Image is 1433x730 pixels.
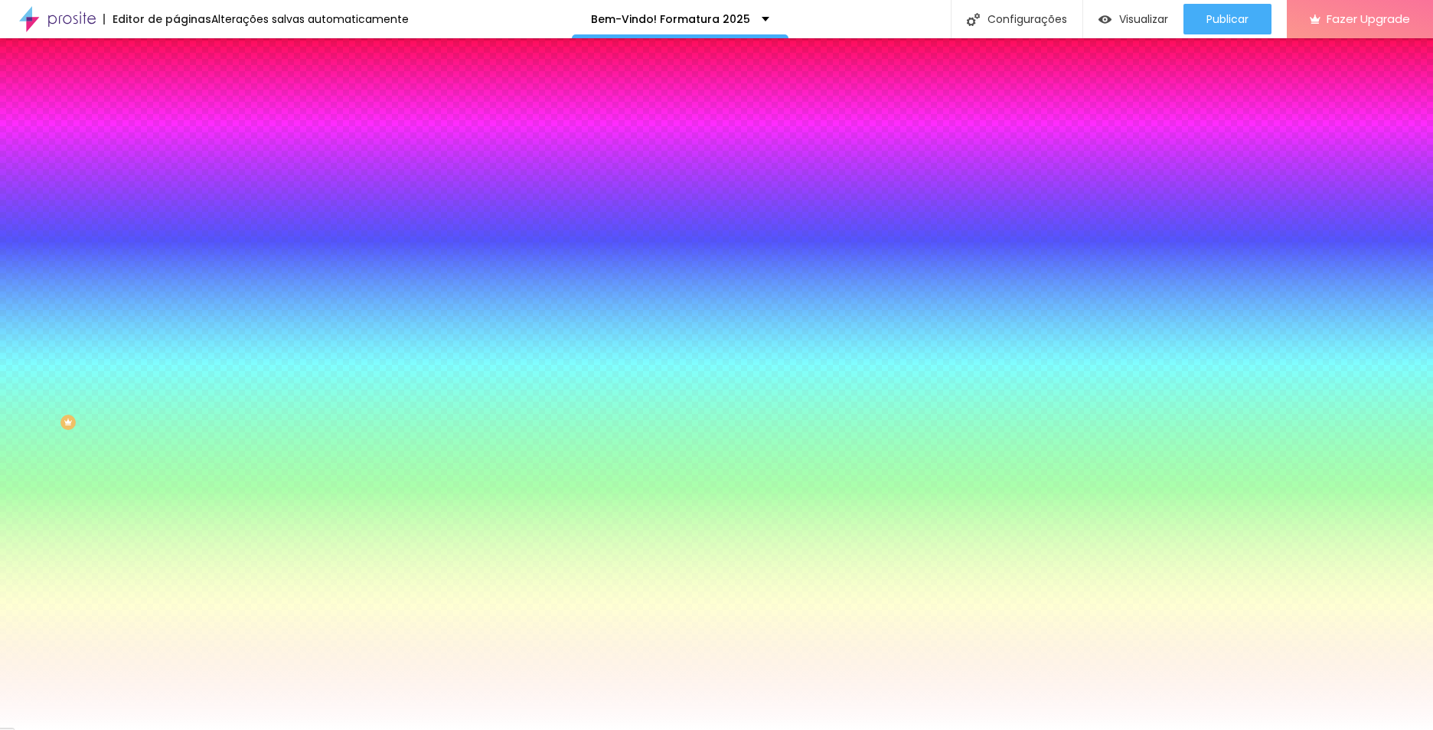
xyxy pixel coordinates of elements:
span: Fazer Upgrade [1327,12,1410,25]
div: Editor de páginas [103,14,211,24]
div: Alterações salvas automaticamente [211,14,409,24]
img: Icone [967,13,980,26]
p: Bem-Vindo! Formatura 2025 [591,14,750,24]
button: Visualizar [1083,4,1183,34]
span: Visualizar [1119,13,1168,25]
img: view-1.svg [1098,13,1111,26]
button: Publicar [1183,4,1271,34]
span: Publicar [1206,13,1249,25]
